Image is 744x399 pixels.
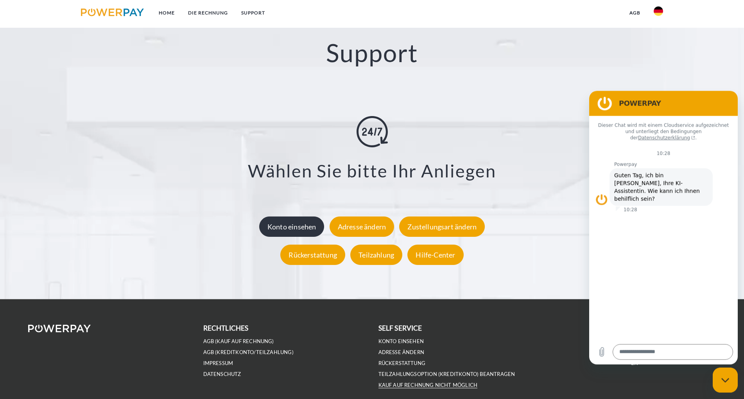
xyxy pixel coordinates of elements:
a: IMPRESSUM [203,360,233,367]
a: Teilzahlung [348,251,404,259]
img: de [654,7,663,16]
a: Konto einsehen [378,338,424,345]
div: Konto einsehen [259,217,324,237]
a: Rückerstattung [378,360,426,367]
img: online-shopping.svg [357,116,388,148]
img: logo-powerpay.svg [81,9,144,16]
a: Adresse ändern [378,349,425,356]
b: self service [378,324,422,332]
img: logo-powerpay-white.svg [28,325,91,333]
a: Zustellungsart ändern [397,223,487,231]
a: Kauf auf Rechnung nicht möglich [378,382,478,388]
a: DATENSCHUTZ [203,371,241,378]
a: Hilfe-Center [405,251,465,259]
a: Home [152,6,181,20]
div: Zustellungsart ändern [399,217,485,237]
h3: Wählen Sie bitte Ihr Anliegen [47,160,697,182]
h2: Support [37,38,707,68]
a: DIE RECHNUNG [181,6,235,20]
a: agb [623,6,647,20]
div: Teilzahlung [350,245,402,265]
iframe: Messaging-Fenster [589,91,738,365]
div: Adresse ändern [330,217,394,237]
a: Teilzahlungsoption (KREDITKONTO) beantragen [378,371,515,378]
a: Konto einsehen [257,223,326,231]
iframe: Schaltfläche zum Öffnen des Messaging-Fensters; Konversation läuft [713,368,738,393]
b: rechtliches [203,324,249,332]
a: AGB (Kreditkonto/Teilzahlung) [203,349,294,356]
div: Rückerstattung [280,245,345,265]
a: Rückerstattung [278,251,347,259]
a: SUPPORT [235,6,272,20]
div: Hilfe-Center [407,245,463,265]
a: Adresse ändern [328,223,396,231]
a: AGB (Kauf auf Rechnung) [203,338,274,345]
